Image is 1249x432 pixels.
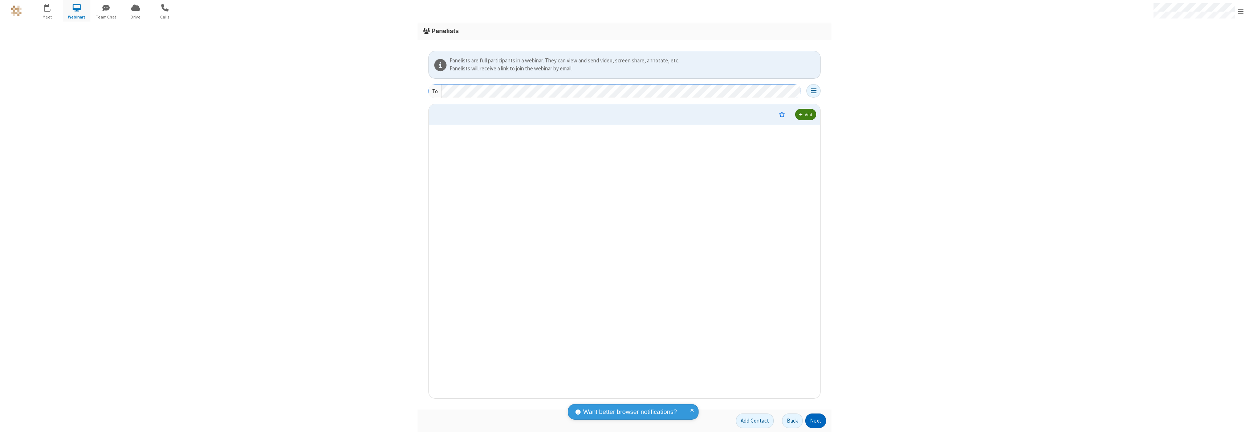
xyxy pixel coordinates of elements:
[805,414,826,428] button: Next
[741,417,769,424] span: Add Contact
[805,111,812,117] span: Add
[429,104,821,398] div: grid
[736,414,774,428] button: Add Contact
[34,14,61,20] span: Meet
[1231,413,1244,427] iframe: Chat
[583,407,677,417] span: Want better browser notifications?
[795,109,816,120] button: Add
[449,65,818,73] div: Panelists will receive a link to join the webinar by email.
[63,14,90,20] span: Webinars
[806,84,821,98] button: Open menu
[429,85,442,98] div: To
[11,5,22,16] img: QA Selenium DO NOT DELETE OR CHANGE
[423,28,826,34] h3: Panelists
[49,4,54,9] div: 1
[122,14,149,20] span: Drive
[782,414,803,428] button: Back
[449,57,818,65] div: Panelists are full participants in a webinar. They can view and send video, screen share, annotat...
[151,14,179,20] span: Calls
[774,108,790,120] button: Moderator
[93,14,120,20] span: Team Chat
